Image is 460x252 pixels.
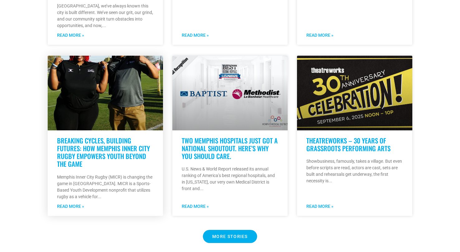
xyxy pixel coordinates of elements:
a: Logos of Baptist and Methodist Le Bonheur Healthcare, leading Memphis hospitals, appear over a ho... [172,56,288,130]
a: Two people stand on a sports field holding up the collars of their shirts, smiling at the camera,... [48,56,163,130]
p: U.S. News & World Report released its annual ranking of America’s best regional hospitals, and in... [182,166,278,192]
a: A graphic announces TheatreWorks' 30th Anniversary Celebration—honoring 30 years of grassroots pe... [297,56,412,130]
a: Two Memphis Hospitals Just Got a National Shoutout. Here’s Why You Should Care. [182,136,278,161]
a: Read more about Memphis Rox Climbers Take on Mount Kenya in New Hulu Docuseries, Memphis to the M... [57,32,84,39]
a: Breaking Cycles, Building Futures: How Memphis Inner City Rugby Empowers Youth Beyond the Game [57,136,150,169]
p: Showbusiness, famously, takes a village. But even before scripts are read, actors are cast, sets ... [306,158,403,184]
a: MORE STORIES [203,230,257,243]
a: Read more about Breaking Cycles, Building Futures: How Memphis Inner City Rugby Empowers Youth Be... [57,203,84,210]
a: Read more about Two Memphis Hospitals Just Got a National Shoutout. Here’s Why You Should Care. [182,203,209,210]
a: Read more about TheatreWorks – 30 years of grassroots performing arts [306,203,333,210]
p: [GEOGRAPHIC_DATA], we’ve always known this city is built different. We’ve seen our grit, our grin... [57,3,154,29]
span: MORE STORIES [212,234,248,239]
p: Memphis Inner City Rugby (MICR) is changing the game in [GEOGRAPHIC_DATA]. MICR is a Sports-Based... [57,174,154,200]
a: Read more about 901 Day is Here! [182,32,209,39]
a: Read more about Local Businesses Offer 901 Day Discounts [306,32,333,39]
a: TheatreWorks – 30 years of grassroots performing arts [306,136,391,153]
